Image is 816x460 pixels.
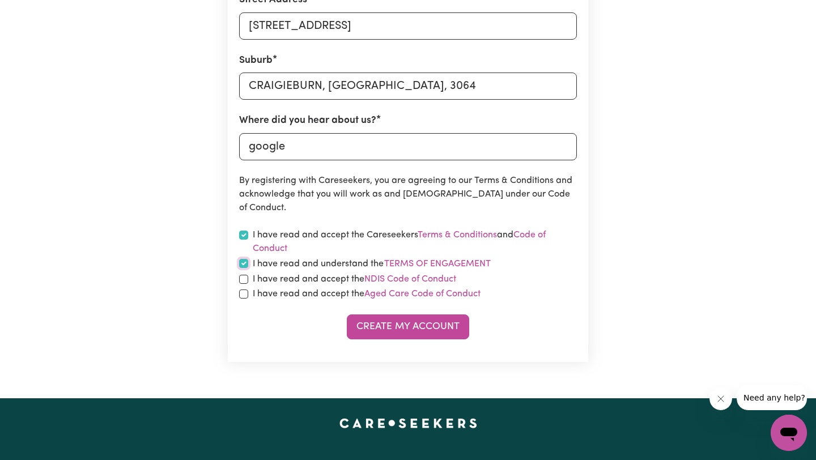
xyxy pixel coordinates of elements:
iframe: Close message [709,387,732,410]
iframe: Button to launch messaging window [771,415,807,451]
p: By registering with Careseekers, you are agreeing to our Terms & Conditions and acknowledge that ... [239,174,577,215]
input: e.g. 221B Victoria St [239,12,577,40]
button: Create My Account [347,314,469,339]
input: e.g. North Bondi, New South Wales [239,73,577,100]
a: Careseekers home page [339,419,477,428]
label: Suburb [239,53,273,68]
label: I have read and accept the [253,272,456,286]
label: I have read and understand the [253,257,491,271]
a: NDIS Code of Conduct [364,275,456,284]
input: e.g. Google, word of mouth etc. [239,133,577,160]
button: I have read and understand the [384,257,491,271]
a: Code of Conduct [253,231,546,253]
iframe: Message from company [737,385,807,410]
a: Aged Care Code of Conduct [364,289,481,299]
label: I have read and accept the Careseekers and [253,228,577,255]
label: Where did you hear about us? [239,113,376,128]
a: Terms & Conditions [418,231,497,240]
label: I have read and accept the [253,287,481,301]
